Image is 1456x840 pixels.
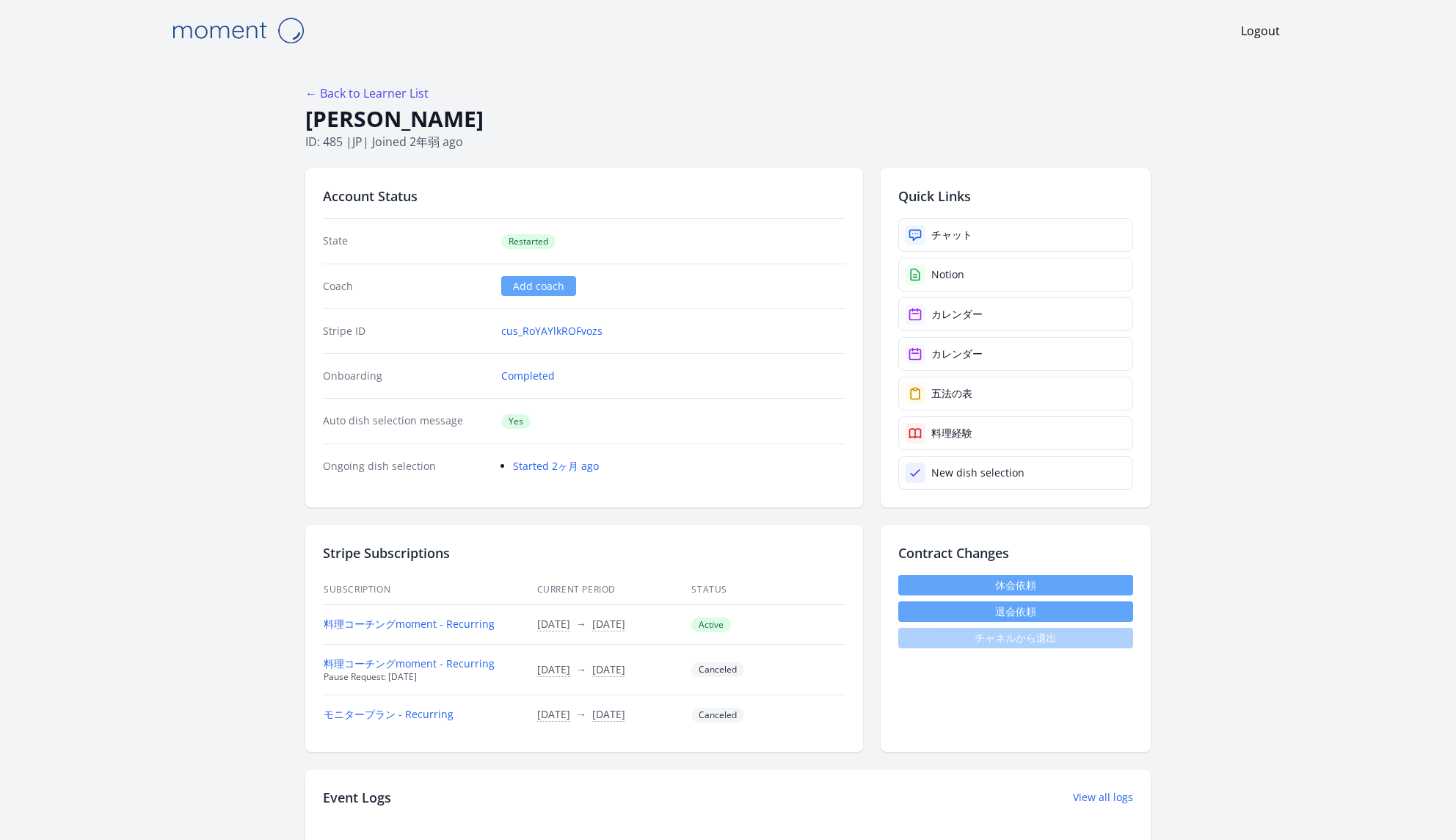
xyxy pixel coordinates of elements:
div: 料理経験 [931,426,972,441]
button: 退会依頼 [898,601,1133,622]
div: Notion [931,267,964,282]
img: Moment [164,12,311,49]
dt: Stripe ID [323,324,489,338]
div: New dish selection [931,466,1024,480]
div: チャット [931,228,972,242]
a: 五法の表 [898,377,1133,410]
dt: Coach [323,279,489,294]
span: → [576,662,586,676]
span: Canceled [691,708,744,723]
div: カレンダー [931,347,983,361]
dt: Ongoing dish selection [323,459,489,474]
a: 料理コーチングmoment - Recurring [324,656,495,670]
div: カレンダー [931,307,983,322]
h2: Contract Changes [898,543,1133,563]
dt: Auto dish selection message [323,413,489,429]
a: Completed [501,369,555,383]
a: New dish selection [898,456,1133,490]
span: Restarted [501,234,556,249]
a: Notion [898,258,1133,292]
a: Add coach [501,276,576,296]
button: [DATE] [592,617,625,631]
a: View all logs [1073,790,1133,805]
a: 休会依頼 [898,575,1133,595]
div: 五法の表 [931,386,972,401]
button: [DATE] [537,617,570,631]
dt: Onboarding [323,369,489,383]
button: [DATE] [537,707,570,722]
a: チャット [898,218,1133,252]
button: [DATE] [537,662,570,677]
span: jp [352,134,363,150]
a: Started 2ヶ月 ago [513,459,599,473]
a: モニタープラン - Recurring [324,707,454,721]
th: Subscription [323,575,536,605]
h2: Account Status [323,186,845,206]
h1: [PERSON_NAME] [305,105,1151,133]
span: Yes [501,414,531,429]
th: Current Period [536,575,691,605]
span: → [576,617,586,631]
p: ID: 485 | | Joined 2年弱 ago [305,133,1151,151]
a: カレンダー [898,337,1133,371]
a: カレンダー [898,297,1133,331]
div: Pause Request: [DATE] [324,671,519,683]
a: 料理コーチングmoment - Recurring [324,617,495,631]
button: [DATE] [592,662,625,677]
h2: Quick Links [898,186,1133,206]
a: ← Back to Learner List [305,85,429,101]
span: チャネルから退出 [898,628,1133,648]
span: → [576,707,586,721]
span: Canceled [691,662,744,677]
h2: Stripe Subscriptions [323,543,845,563]
a: 料理経験 [898,416,1133,450]
dt: State [323,233,489,249]
th: Status [691,575,845,605]
span: Active [691,618,731,632]
h2: Event Logs [323,787,391,808]
button: [DATE] [592,707,625,722]
a: cus_RoYAYlkROFvozs [501,324,603,338]
a: Logout [1241,22,1280,40]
